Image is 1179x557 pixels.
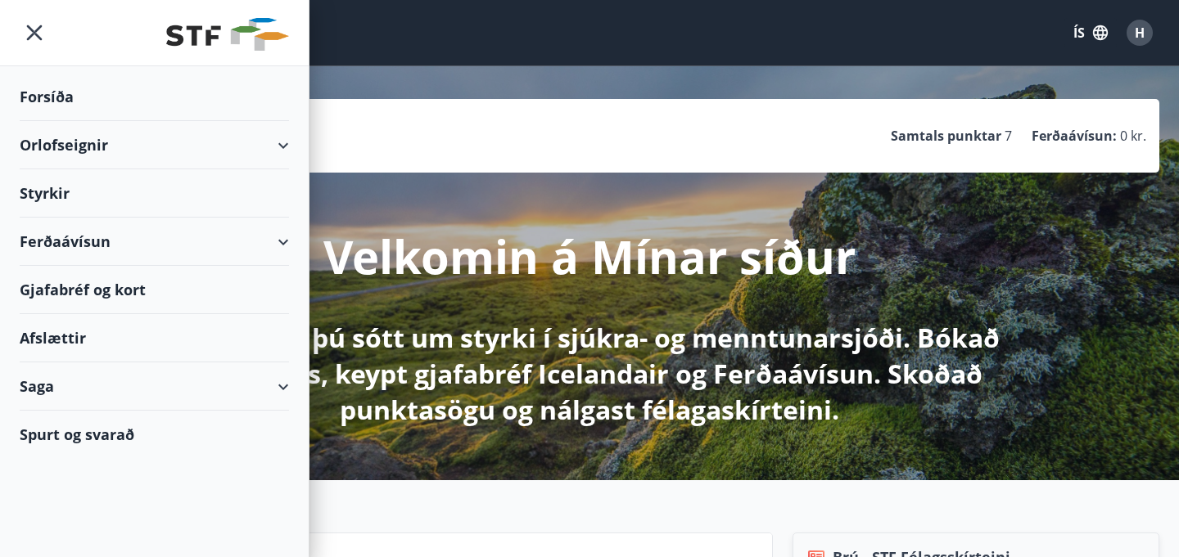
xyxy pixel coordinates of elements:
[323,225,856,287] p: Velkomin á Mínar síður
[1064,18,1117,47] button: ÍS
[20,169,289,218] div: Styrkir
[20,73,289,121] div: Forsíða
[1135,24,1145,42] span: H
[20,362,289,411] div: Saga
[20,314,289,362] div: Afslættir
[1032,127,1117,145] p: Ferðaávísun :
[1120,127,1146,145] span: 0 kr.
[1120,13,1159,52] button: H
[20,121,289,169] div: Orlofseignir
[166,18,289,51] img: union_logo
[20,18,49,47] button: menu
[1005,127,1012,145] span: 7
[157,320,1022,428] p: Hér getur þú sótt um styrki í sjúkra- og menntunarsjóði. Bókað orlofshús, keypt gjafabréf Iceland...
[20,266,289,314] div: Gjafabréf og kort
[20,218,289,266] div: Ferðaávísun
[891,127,1001,145] p: Samtals punktar
[20,411,289,458] div: Spurt og svarað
